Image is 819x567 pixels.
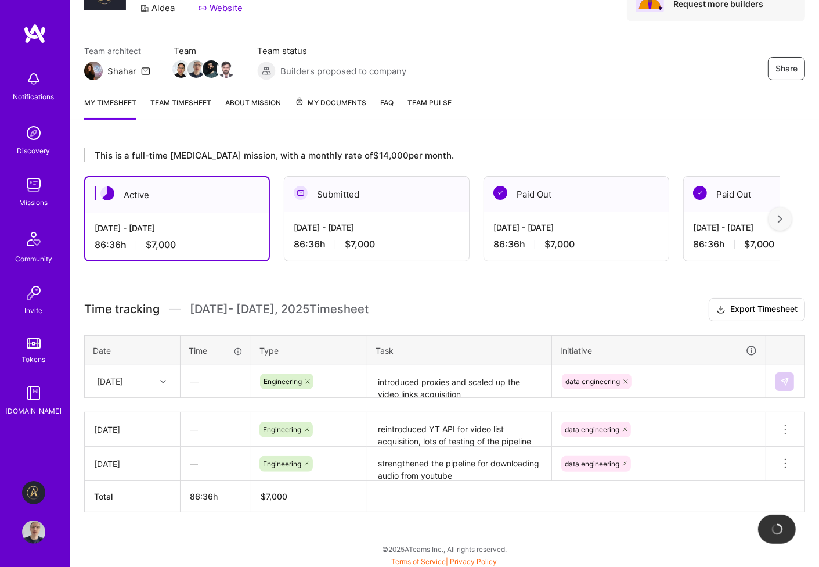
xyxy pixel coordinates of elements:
[251,481,367,512] th: $7,000
[544,238,575,250] span: $7,000
[565,425,619,434] span: data engineering
[174,45,234,57] span: Team
[190,302,369,317] span: [DATE] - [DATE] , 2025 Timesheet
[380,96,394,120] a: FAQ
[565,460,619,468] span: data engineering
[22,281,45,304] img: Invite
[13,91,55,103] div: Notifications
[70,534,819,564] div: © 2025 ATeams Inc., All rights reserved.
[369,414,550,446] textarea: reintroduced YT API for video list acquisition, lots of testing of the pipeline
[560,344,757,357] div: Initiative
[778,215,782,223] img: right
[284,177,469,212] div: Submitted
[25,304,43,317] div: Invite
[181,414,251,445] div: —
[15,253,52,265] div: Community
[160,379,166,385] i: icon Chevron
[174,59,189,79] a: Team Member Avatar
[294,186,308,200] img: Submitted
[84,302,160,317] span: Time tracking
[150,96,211,120] a: Team timesheet
[198,2,243,14] a: Website
[146,239,176,251] span: $7,000
[27,338,41,349] img: tokens
[367,335,552,365] th: Task
[22,121,45,145] img: discovery
[6,405,62,417] div: [DOMAIN_NAME]
[294,238,460,250] div: 86:36 h
[218,60,235,78] img: Team Member Avatar
[22,67,45,91] img: bell
[780,377,789,386] img: Submit
[716,304,726,316] i: icon Download
[257,62,276,80] img: Builders proposed to company
[172,60,190,78] img: Team Member Avatar
[141,66,150,76] i: icon Mail
[484,177,669,212] div: Paid Out
[20,196,48,209] div: Missions
[493,221,659,234] div: [DATE] - [DATE]
[189,59,204,79] a: Team Member Avatar
[369,367,550,397] textarea: introduced proxies and scaled up the video links acquisition
[295,96,366,120] a: My Documents
[84,62,103,80] img: Team Architect
[187,60,205,78] img: Team Member Avatar
[204,59,219,79] a: Team Member Avatar
[181,448,251,479] div: —
[294,221,460,234] div: [DATE] - [DATE]
[225,96,281,120] a: About Mission
[84,45,150,57] span: Team architect
[85,177,269,213] div: Active
[23,23,46,44] img: logo
[295,96,366,109] span: My Documents
[19,481,48,504] a: Aldea: Transforming Behavior Change Through AI-Driven Coaching
[744,238,774,250] span: $7,000
[95,239,259,251] div: 86:36 h
[392,557,497,566] span: |
[775,372,795,391] div: null
[95,222,259,234] div: [DATE] - [DATE]
[768,57,805,80] button: Share
[94,458,171,470] div: [DATE]
[107,65,136,77] div: Shahar
[140,3,149,13] i: icon CompanyGray
[369,448,550,480] textarea: strengthened the pipeline for downloading audio from youtube
[84,96,136,120] a: My timesheet
[407,98,452,107] span: Team Pulse
[94,424,171,436] div: [DATE]
[85,335,181,365] th: Date
[22,382,45,405] img: guide book
[22,521,45,544] img: User Avatar
[771,523,784,536] img: loading
[280,65,406,77] span: Builders proposed to company
[20,225,48,253] img: Community
[263,425,301,434] span: Engineering
[181,481,251,512] th: 86:36h
[493,186,507,200] img: Paid Out
[565,377,620,386] span: data engineering
[22,481,45,504] img: Aldea: Transforming Behavior Change Through AI-Driven Coaching
[263,460,301,468] span: Engineering
[775,63,798,74] span: Share
[85,481,181,512] th: Total
[407,96,452,120] a: Team Pulse
[693,186,707,200] img: Paid Out
[189,344,243,357] div: Time
[203,60,220,78] img: Team Member Avatar
[709,298,805,321] button: Export Timesheet
[100,186,114,200] img: Active
[97,375,123,387] div: [DATE]
[140,2,175,14] div: Aldea
[181,366,250,397] div: —
[392,557,446,566] a: Terms of Service
[251,335,367,365] th: Type
[493,238,659,250] div: 86:36 h
[257,45,406,57] span: Team status
[450,557,497,566] a: Privacy Policy
[17,145,50,157] div: Discovery
[22,353,46,365] div: Tokens
[345,238,375,250] span: $7,000
[219,59,234,79] a: Team Member Avatar
[19,521,48,544] a: User Avatar
[264,377,302,386] span: Engineering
